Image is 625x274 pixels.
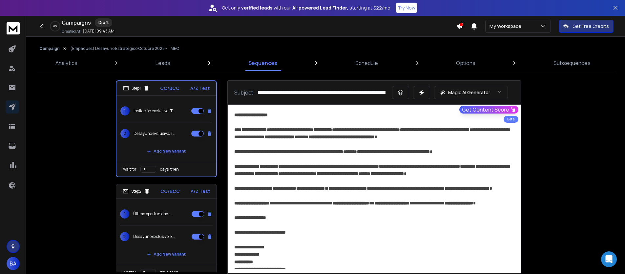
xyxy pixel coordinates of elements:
p: A/Z Test [191,188,210,195]
button: Get Free Credits [559,20,614,33]
p: [DATE] 09:45 AM [83,29,115,34]
p: Desayuno exclusivo: T-MEC y su impacto para [GEOGRAPHIC_DATA] en la era [PERSON_NAME] – Comparte ... [134,131,176,136]
p: 0 % [53,24,57,28]
button: Try Now [396,3,417,13]
h1: Campaigns [62,19,91,27]
span: 1 [120,209,129,219]
p: Schedule [355,59,378,67]
p: Created At: [62,29,81,34]
button: BA [7,257,20,270]
p: Wait for [123,167,136,172]
p: Sequences [248,59,277,67]
span: 1 [120,106,130,116]
p: Try Now [398,5,415,11]
p: Magic AI Generator [448,89,490,96]
div: Open Intercom Messenger [601,251,617,267]
img: logo [7,22,20,34]
a: Subsequences [550,55,594,71]
p: Leads [156,59,170,67]
button: Add New Variant [142,248,191,261]
span: 2 [120,129,130,138]
button: Get Content Score [459,106,518,114]
p: (Empaques) Desayuno Estratégico Octubre 2025 - TMEC [70,46,179,51]
p: days, then [160,167,179,172]
div: Draft [95,18,112,27]
div: Step 1 [123,85,149,91]
p: A/Z Test [190,85,210,92]
button: Campaign [39,46,60,51]
p: Desayuno exclusivo: El impacto del T-MEC en [GEOGRAPHIC_DATA] en la era [PERSON_NAME] – ¡Cupos li... [133,234,175,239]
strong: verified leads [241,5,272,11]
a: Options [452,55,479,71]
p: Analytics [55,59,77,67]
p: Subsequences [553,59,591,67]
li: Step1CC/BCCA/Z Test1Invitación exclusiva: T-MEC: ¿Qué sigue para [GEOGRAPHIC_DATA] en la era [PER... [116,80,217,177]
div: Beta [504,116,518,123]
p: Options [456,59,475,67]
p: Get only with our starting at $22/mo [222,5,390,11]
p: My Workspace [490,23,524,30]
button: Magic AI Generator [434,86,508,99]
div: Step 2 [123,188,150,194]
p: CC/BCC [160,85,179,92]
a: Sequences [244,55,281,71]
a: Leads [152,55,174,71]
p: CC/BCC [160,188,180,195]
p: Subject: [234,89,255,96]
p: Get Free Credits [573,23,609,30]
a: Analytics [52,55,81,71]
button: Add New Variant [142,145,191,158]
p: Invitación exclusiva: T-MEC: ¿Qué sigue para [GEOGRAPHIC_DATA] en la era [PERSON_NAME]? – Desayun... [134,108,176,114]
a: Schedule [351,55,382,71]
p: Última oportunidad - Desayuno Excusivo: ¿Cómo afectará el T-MEC a [GEOGRAPHIC_DATA] en la era [PE... [133,211,175,217]
strong: AI-powered Lead Finder, [292,5,348,11]
span: 2 [120,232,129,241]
